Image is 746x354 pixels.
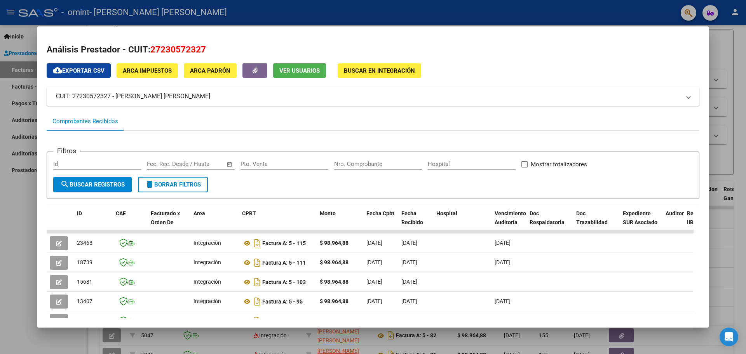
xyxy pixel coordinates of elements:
[338,63,421,78] button: Buscar en Integración
[320,210,336,216] span: Monto
[320,259,349,265] strong: $ 98.964,88
[366,279,382,285] span: [DATE]
[252,256,262,269] i: Descargar documento
[666,210,688,216] span: Auditoria
[401,317,417,324] span: [DATE]
[495,210,526,225] span: Vencimiento Auditoría
[47,43,699,56] h2: Análisis Prestador - CUIT:
[77,210,82,216] span: ID
[366,210,394,216] span: Fecha Cpbt
[145,180,154,189] mat-icon: delete
[620,205,662,239] datatable-header-cell: Expediente SUR Asociado
[366,317,382,324] span: [DATE]
[262,318,303,324] strong: Factura A: 5 - 89
[320,240,349,246] strong: $ 98.964,88
[193,317,221,324] span: Integración
[193,259,221,265] span: Integración
[279,67,320,74] span: Ver Usuarios
[116,210,126,216] span: CAE
[145,181,201,188] span: Borrar Filtros
[684,205,715,239] datatable-header-cell: Retencion IIBB
[495,259,511,265] span: [DATE]
[344,67,415,74] span: Buscar en Integración
[147,160,178,167] input: Fecha inicio
[185,160,223,167] input: Fecha fin
[531,160,587,169] span: Mostrar totalizadores
[77,259,92,265] span: 18739
[77,298,92,304] span: 13407
[53,177,132,192] button: Buscar Registros
[363,205,398,239] datatable-header-cell: Fecha Cpbt
[225,160,234,169] button: Open calendar
[687,210,712,225] span: Retencion IIBB
[662,205,684,239] datatable-header-cell: Auditoria
[262,260,306,266] strong: Factura A: 5 - 111
[401,210,423,225] span: Fecha Recibido
[495,317,511,324] span: [DATE]
[720,328,738,346] div: Open Intercom Messenger
[193,279,221,285] span: Integración
[401,298,417,304] span: [DATE]
[47,63,111,78] button: Exportar CSV
[495,298,511,304] span: [DATE]
[150,44,206,54] span: 27230572327
[273,63,326,78] button: Ver Usuarios
[252,295,262,308] i: Descargar documento
[60,181,125,188] span: Buscar Registros
[492,205,526,239] datatable-header-cell: Vencimiento Auditoría
[252,276,262,288] i: Descargar documento
[530,210,565,225] span: Doc Respaldatoria
[252,315,262,327] i: Descargar documento
[193,298,221,304] span: Integración
[123,67,172,74] span: ARCA Impuestos
[366,259,382,265] span: [DATE]
[138,177,208,192] button: Borrar Filtros
[151,210,180,225] span: Facturado x Orden De
[53,66,62,75] mat-icon: cloud_download
[74,205,113,239] datatable-header-cell: ID
[190,67,230,74] span: ARCA Padrón
[52,117,118,126] div: Comprobantes Recibidos
[47,87,699,106] mat-expansion-panel-header: CUIT: 27230572327 - [PERSON_NAME] [PERSON_NAME]
[262,240,306,246] strong: Factura A: 5 - 115
[436,210,457,216] span: Hospital
[317,205,363,239] datatable-header-cell: Monto
[320,279,349,285] strong: $ 98.964,88
[117,63,178,78] button: ARCA Impuestos
[623,210,657,225] span: Expediente SUR Asociado
[262,298,303,305] strong: Factura A: 5 - 95
[401,240,417,246] span: [DATE]
[366,298,382,304] span: [DATE]
[398,205,433,239] datatable-header-cell: Fecha Recibido
[239,205,317,239] datatable-header-cell: CPBT
[53,146,80,156] h3: Filtros
[252,237,262,249] i: Descargar documento
[184,63,237,78] button: ARCA Padrón
[193,210,205,216] span: Area
[320,317,349,324] strong: $ 98.964,88
[60,180,70,189] mat-icon: search
[526,205,573,239] datatable-header-cell: Doc Respaldatoria
[573,205,620,239] datatable-header-cell: Doc Trazabilidad
[77,240,92,246] span: 23468
[77,279,92,285] span: 15681
[193,240,221,246] span: Integración
[56,92,681,101] mat-panel-title: CUIT: 27230572327 - [PERSON_NAME] [PERSON_NAME]
[242,210,256,216] span: CPBT
[576,210,608,225] span: Doc Trazabilidad
[366,240,382,246] span: [DATE]
[53,67,105,74] span: Exportar CSV
[262,279,306,285] strong: Factura A: 5 - 103
[401,259,417,265] span: [DATE]
[495,240,511,246] span: [DATE]
[113,205,148,239] datatable-header-cell: CAE
[320,298,349,304] strong: $ 98.964,88
[190,205,239,239] datatable-header-cell: Area
[433,205,492,239] datatable-header-cell: Hospital
[148,205,190,239] datatable-header-cell: Facturado x Orden De
[77,317,89,324] span: 7930
[401,279,417,285] span: [DATE]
